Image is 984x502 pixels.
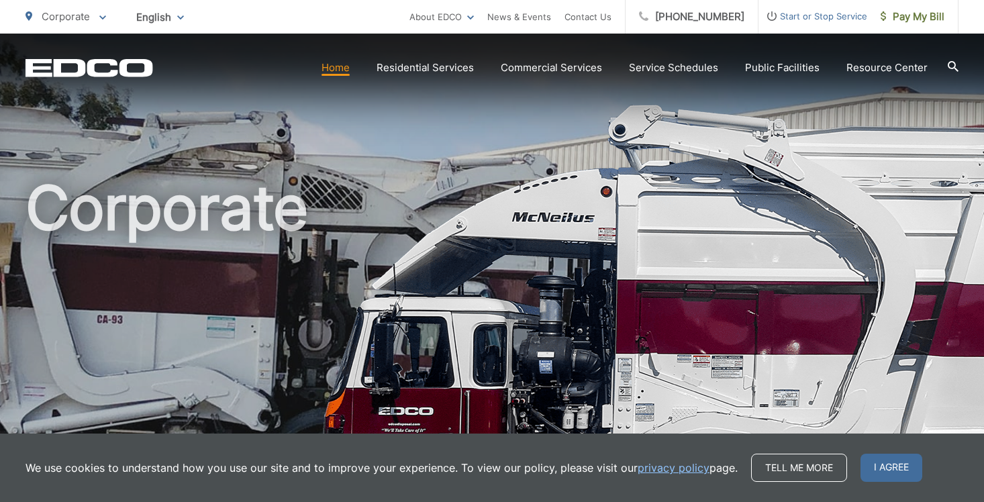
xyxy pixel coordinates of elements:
[501,60,602,76] a: Commercial Services
[846,60,928,76] a: Resource Center
[126,5,194,29] span: English
[745,60,820,76] a: Public Facilities
[638,460,709,476] a: privacy policy
[487,9,551,25] a: News & Events
[629,60,718,76] a: Service Schedules
[860,454,922,482] span: I agree
[26,460,738,476] p: We use cookies to understand how you use our site and to improve your experience. To view our pol...
[42,10,90,23] span: Corporate
[26,58,153,77] a: EDCD logo. Return to the homepage.
[564,9,611,25] a: Contact Us
[751,454,847,482] a: Tell me more
[377,60,474,76] a: Residential Services
[409,9,474,25] a: About EDCO
[322,60,350,76] a: Home
[881,9,944,25] span: Pay My Bill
